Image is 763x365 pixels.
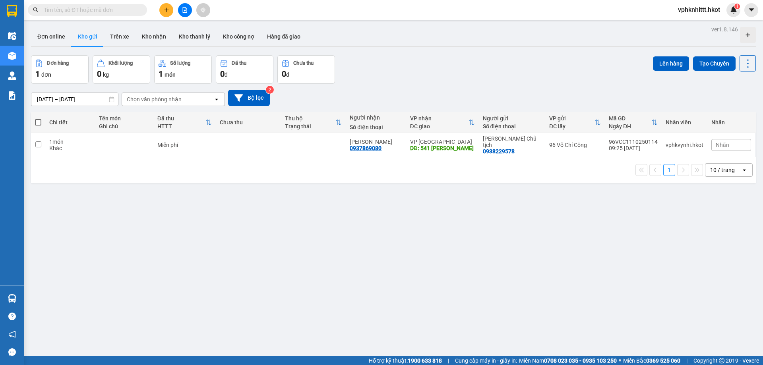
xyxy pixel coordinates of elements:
img: warehouse-icon [8,32,16,40]
div: Số điện thoại [483,123,541,129]
div: 96VCC1110250114 [609,139,658,145]
img: warehouse-icon [8,294,16,303]
span: | [448,356,449,365]
div: Tên món [99,115,149,122]
button: Tạo Chuyến [693,56,736,71]
span: search [33,7,39,13]
th: Toggle SortBy [406,112,479,133]
button: Kho gửi [72,27,104,46]
button: aim [196,3,210,17]
img: logo-vxr [7,5,17,17]
img: solution-icon [8,91,16,100]
div: 0937869080 [350,145,381,151]
div: 09:25 [DATE] [609,145,658,151]
span: caret-down [748,6,755,14]
div: DĐ: 541 nguyễn tất thành [410,145,475,151]
div: Ngày ĐH [609,123,651,129]
div: ĐC giao [410,123,469,129]
div: Đơn hàng [47,60,69,66]
span: 1 [159,69,163,79]
div: Thu hộ [285,115,335,122]
input: Select a date range. [31,93,118,106]
div: Tạo kho hàng mới [740,27,756,43]
button: Kho nhận [136,27,172,46]
span: 1 [35,69,40,79]
div: VP [GEOGRAPHIC_DATA] [410,139,475,145]
div: Chọn văn phòng nhận [127,95,182,103]
div: Số điện thoại [350,124,402,130]
span: 1 [736,4,738,9]
input: Tìm tên, số ĐT hoặc mã đơn [44,6,137,14]
button: Lên hàng [653,56,689,71]
div: Chưa thu [293,60,314,66]
span: đ [225,71,228,78]
span: 0 [220,69,225,79]
div: Người gửi [483,115,541,122]
span: Cung cấp máy in - giấy in: [455,356,517,365]
img: icon-new-feature [730,6,737,14]
div: Cô Hồng Chủ tịch [483,135,541,148]
button: Số lượng1món [154,55,212,84]
th: Toggle SortBy [545,112,605,133]
button: caret-down [744,3,758,17]
span: question-circle [8,313,16,320]
div: Khác [49,145,91,151]
button: 1 [663,164,675,176]
div: vphkvynhi.hkot [666,142,703,148]
button: Chưa thu0đ [277,55,335,84]
span: Nhãn [716,142,729,148]
div: 1 món [49,139,91,145]
div: Số lượng [170,60,190,66]
div: 0938229578 [483,148,515,154]
span: 0 [282,69,286,79]
div: Người nhận [350,114,402,121]
span: plus [164,7,169,13]
strong: 1900 633 818 [408,357,442,364]
span: ⚪️ [619,359,621,362]
button: Đơn online [31,27,72,46]
th: Toggle SortBy [605,112,662,133]
span: message [8,348,16,356]
div: Trạng thái [285,123,335,129]
button: Kho thanh lý [172,27,217,46]
strong: 0708 023 035 - 0935 103 250 [544,357,617,364]
div: ĐC lấy [549,123,595,129]
button: Khối lượng0kg [93,55,150,84]
div: ver 1.8.146 [711,25,738,34]
th: Toggle SortBy [281,112,346,133]
div: Đã thu [157,115,206,122]
svg: open [213,96,220,102]
div: Đã thu [232,60,246,66]
div: HTTT [157,123,206,129]
button: file-add [178,3,192,17]
span: notification [8,330,16,338]
button: Đã thu0đ [216,55,273,84]
span: file-add [182,7,188,13]
button: Kho công nợ [217,27,261,46]
sup: 2 [266,86,274,94]
button: Trên xe [104,27,136,46]
span: aim [200,7,206,13]
div: Miễn phí [157,142,212,148]
th: Toggle SortBy [153,112,216,133]
button: Hàng đã giao [261,27,307,46]
div: Chưa thu [220,119,277,126]
div: Lương Quốc Thái [350,139,402,145]
button: plus [159,3,173,17]
img: warehouse-icon [8,52,16,60]
span: vphknhittt.hkot [672,5,726,15]
button: Bộ lọc [228,90,270,106]
img: warehouse-icon [8,71,16,80]
div: Mã GD [609,115,651,122]
div: Ghi chú [99,123,149,129]
div: VP gửi [549,115,595,122]
div: 10 / trang [710,166,735,174]
span: | [686,356,687,365]
span: Miền Nam [519,356,617,365]
div: 96 Võ Chí Công [549,142,601,148]
div: Chi tiết [49,119,91,126]
span: kg [103,71,109,78]
strong: 0369 525 060 [646,357,680,364]
span: đ [286,71,289,78]
sup: 1 [734,4,740,9]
